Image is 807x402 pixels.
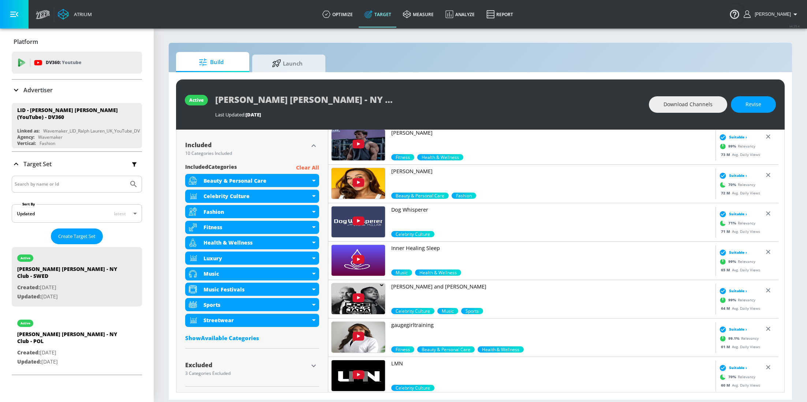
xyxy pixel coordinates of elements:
[189,97,203,103] div: active
[23,86,53,94] p: Advertiser
[391,283,713,308] a: [PERSON_NAME] and [PERSON_NAME]
[183,53,239,71] span: Build
[728,220,738,226] span: 71 %
[391,231,434,237] div: 71.0%
[58,9,92,20] a: Atrium
[21,202,37,206] label: Sort By
[317,1,359,27] a: optimize
[185,298,319,311] div: Sports
[744,10,800,19] button: [PERSON_NAME]
[415,269,461,276] div: 75.0%
[246,111,261,118] span: [DATE]
[43,128,147,134] div: Wavemaker_LID_Ralph Lauren_UK_YouTube_DV360
[717,333,759,344] div: Relevancy
[452,193,476,199] span: Fashion
[185,151,308,156] div: 10 Categories Included
[332,168,385,199] img: UUVAbWl3d3XuHY28wU9DoDpA
[12,247,142,306] div: active[PERSON_NAME] [PERSON_NAME] - NY Club - SWEDCreated:[DATE]Updated:[DATE]
[721,267,732,272] span: 65 M
[391,206,713,213] p: Dog Whisperer
[391,129,713,154] a: [PERSON_NAME]
[17,331,120,348] div: [PERSON_NAME] [PERSON_NAME] - NY Club - POL
[731,96,776,113] button: Revise
[721,152,732,157] span: 73 M
[12,244,142,375] nav: list of Target Set
[391,385,434,391] span: Celebrity Culture
[71,11,92,18] div: Atrium
[17,134,34,140] div: Agency:
[724,4,745,24] button: Open Resource Center
[332,322,385,353] img: UU1Ey7eVh9qiBkUhaeYnOwxg
[17,107,130,120] div: LID - [PERSON_NAME] [PERSON_NAME] (YouTube) - DV360
[391,346,414,353] div: 99.1%
[481,1,519,27] a: Report
[12,103,142,148] div: LID - [PERSON_NAME] [PERSON_NAME] (YouTube) - DV360Linked as:Wavemaker_LID_Ralph Lauren_UK_YouTub...
[717,218,755,229] div: Relevancy
[717,295,755,306] div: Relevancy
[417,154,463,160] span: Health & Wellness
[15,179,126,189] input: Search by name or Id
[391,168,713,193] a: [PERSON_NAME]
[391,269,412,276] div: 99.0%
[185,252,319,265] div: Luxury
[391,346,414,353] span: Fitness
[729,211,747,217] span: Suitable ›
[332,206,385,237] img: UUKkgCvvkkMefX-cNTOqAGsA
[185,205,319,218] div: Fashion
[17,284,40,291] span: Created:
[717,383,760,388] div: Avg. Daily Views
[51,228,103,244] button: Create Target Set
[40,140,55,146] div: Fashion
[717,190,760,196] div: Avg. Daily Views
[729,173,747,178] span: Suitable ›
[721,344,732,349] span: 61 M
[296,163,319,172] p: Clear All
[391,321,713,346] a: gaugegirltraining
[46,59,81,67] p: DV360:
[185,371,308,376] div: 3 Categories Excluded
[478,346,524,353] div: 63.1%
[397,1,440,27] a: measure
[461,308,483,314] span: Sports
[717,267,760,273] div: Avg. Daily Views
[12,80,142,100] div: Advertiser
[12,52,142,74] div: DV360: Youtube
[728,297,738,303] span: 99 %
[752,12,791,17] span: login as: stephanie.wolklin@zefr.com
[185,283,319,296] div: Music Festivals
[391,360,713,367] p: LMN
[332,283,385,314] img: UU0bcklFKnBGDYdjsNGWXJHA
[185,236,319,249] div: Health & Wellness
[717,141,755,152] div: Relevancy
[717,179,755,190] div: Relevancy
[17,348,120,357] p: [DATE]
[332,360,385,391] img: UUMHdZ241C5-RPx7WRj8zfeQ
[38,134,63,140] div: Wavemaker
[17,292,120,301] p: [DATE]
[729,134,747,140] span: Suitable ›
[728,144,738,149] span: 99 %
[437,308,458,314] div: 82.0%
[717,287,747,295] div: Suitable ›
[721,383,732,388] span: 60 M
[23,160,52,168] p: Target Set
[729,327,747,332] span: Suitable ›
[417,346,475,353] div: 70.0%
[203,193,310,200] div: Celebrity Culture
[12,312,142,372] div: active[PERSON_NAME] [PERSON_NAME] - NY Club - POLCreated:[DATE]Updated:[DATE]
[203,177,310,184] div: Beauty & Personal Care
[717,256,755,267] div: Relevancy
[17,265,120,283] div: [PERSON_NAME] [PERSON_NAME] - NY Club - SWED
[729,365,747,371] span: Suitable ›
[728,374,738,380] span: 70 %
[717,344,760,350] div: Avg. Daily Views
[461,308,483,314] div: 80.0%
[417,346,475,353] span: Beauty & Personal Care
[203,317,310,324] div: Streetwear
[391,206,713,231] a: Dog Whisperer
[478,346,524,353] span: Health & Wellness
[185,142,308,148] div: Included
[12,176,142,375] div: Target Set
[729,288,747,294] span: Suitable ›
[391,308,434,314] span: Celebrity Culture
